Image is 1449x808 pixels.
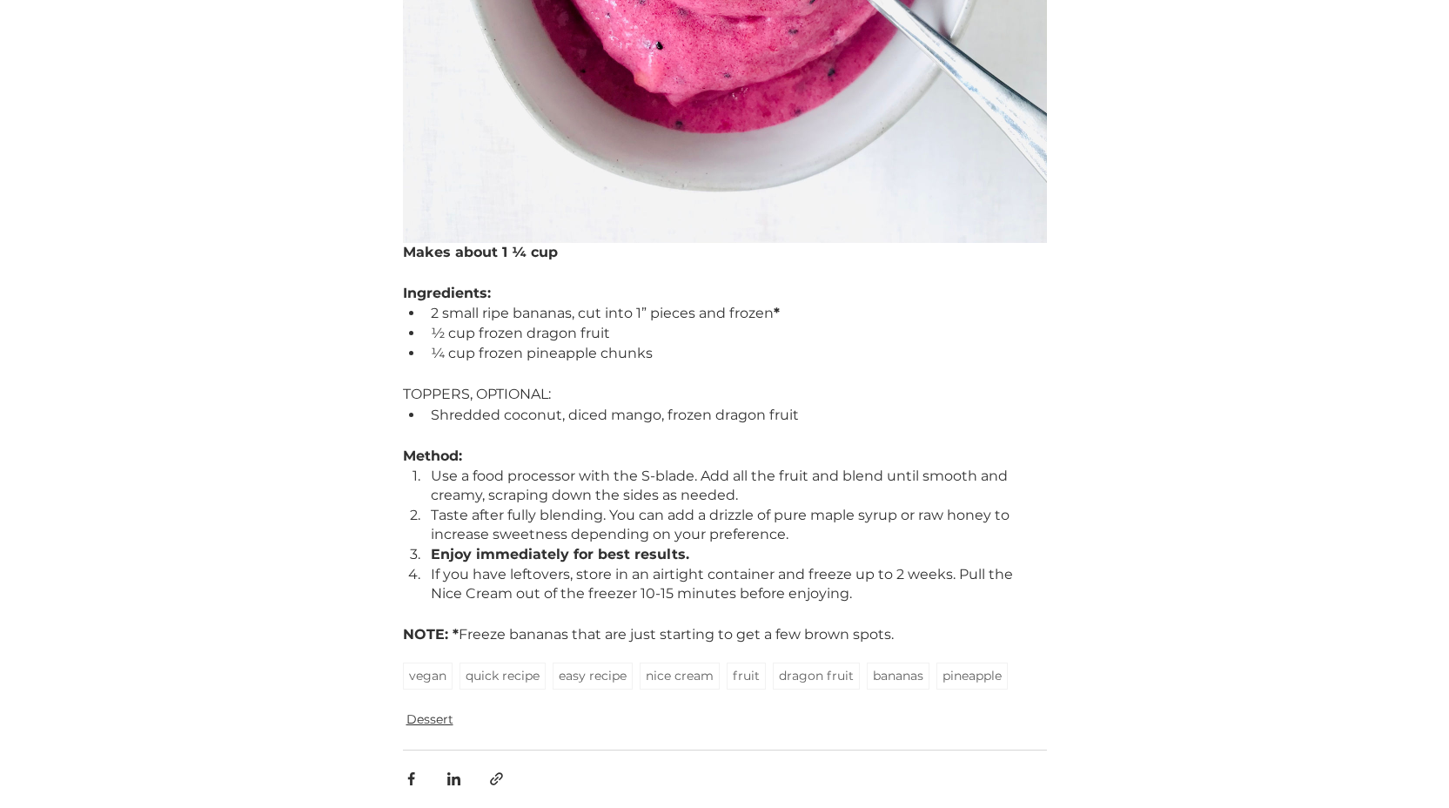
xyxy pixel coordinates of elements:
[488,771,505,787] button: Share via link
[431,325,610,341] span: ½ cup frozen dragon fruit
[431,468,1011,503] span: Use a food processor with the S-blade. Add all the fruit and blend until smooth and creamy, scrap...
[936,663,1008,690] a: pineapple
[406,710,453,729] a: Dessert
[773,663,860,690] a: dragon fruit
[403,626,459,643] span: NOTE: *
[431,546,689,562] span: Enjoy immediately for best results.
[431,507,1013,542] span: Taste after fully blending. You can add a drizzle of pure maple syrup or raw honey to increase sw...
[403,663,453,690] a: vegan
[640,663,720,690] a: nice cream
[431,566,1016,602] span: If you have leftovers, store in an airtight container and freeze up to 2 weeks. Pull the Nice Cre...
[553,663,633,690] a: easy recipe
[431,305,774,321] span: 2 small ripe bananas, cut into 1” pieces and frozen
[867,663,929,690] a: bananas
[403,386,551,402] span: TOPPERS, OPTIONAL:
[431,345,653,361] span: ¼ cup frozen pineapple chunks
[403,707,1047,732] ul: Post categories
[403,663,1047,690] nav: Tags
[431,407,799,423] span: Shredded coconut, diced mango, frozen dragon fruit
[459,626,894,643] span: Freeze bananas that are just starting to get a few brown spots.
[403,448,462,464] span: Method:
[446,771,462,787] button: Share via LinkedIn
[403,285,491,301] span: Ingredients:
[727,663,766,690] a: fruit
[460,663,546,690] a: quick recipe
[403,244,558,260] span: Makes about 1 ¼ cup
[403,771,419,787] button: Share via Facebook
